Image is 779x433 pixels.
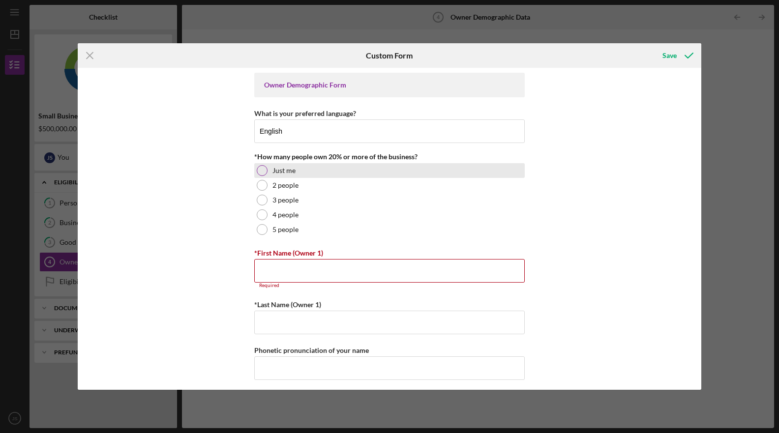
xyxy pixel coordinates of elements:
[254,346,369,354] label: Phonetic pronunciation of your name
[272,181,299,189] label: 2 people
[272,196,299,204] label: 3 people
[254,283,525,289] div: Required
[366,51,413,60] h6: Custom Form
[272,211,299,219] label: 4 people
[254,249,323,257] label: *First Name (Owner 1)
[254,153,525,161] div: *How many people own 20% or more of the business?
[272,226,299,233] label: 5 people
[254,109,356,117] label: What is your preferred language?
[653,46,701,65] button: Save
[264,81,515,89] div: Owner Demographic Form
[272,167,296,174] label: Just me
[254,300,321,309] label: *Last Name (Owner 1)
[662,46,677,65] div: Save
